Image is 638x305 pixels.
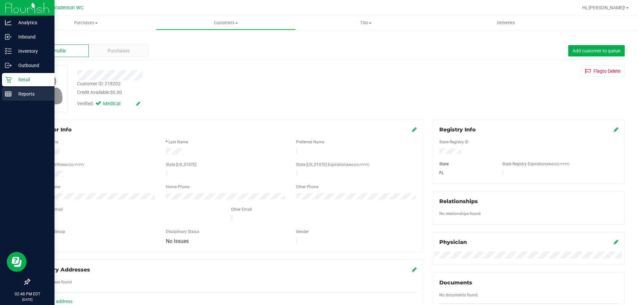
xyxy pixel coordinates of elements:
[439,198,478,204] span: Relationships
[439,139,469,145] label: State Registry ID
[53,47,66,54] span: Profile
[296,229,309,235] label: Gender
[581,65,625,77] button: Flagto Delete
[166,184,189,190] label: Home Phone
[77,100,140,108] div: Verified:
[439,293,478,297] span: No documents found.
[12,76,52,84] p: Retail
[436,16,576,30] a: Deliveries
[3,297,52,302] p: [DATE]
[434,161,497,167] div: State
[5,76,12,83] inline-svg: Retail
[296,20,435,26] span: Tills
[439,126,476,133] span: Registry Info
[502,161,569,167] label: State Registry Expiration
[60,163,84,167] span: (MM/DD/YYYY)
[16,20,156,26] span: Purchases
[156,20,295,26] span: Customers
[166,229,199,235] label: Disciplinary Status
[296,139,324,145] label: Preferred Name
[488,20,524,26] span: Deliveries
[3,291,52,297] p: 02:48 PM EDT
[77,80,121,87] div: Customer ID: 218202
[12,90,52,98] p: Reports
[108,47,130,54] span: Purchases
[168,139,188,145] label: Last Name
[5,48,12,54] inline-svg: Inventory
[231,206,252,212] label: Other Email
[296,184,318,190] label: Other Phone
[166,238,189,244] span: No Issues
[12,33,52,41] p: Inbound
[573,48,620,53] span: Add customer to queue
[439,211,481,217] label: No relationships found.
[5,19,12,26] inline-svg: Analytics
[103,100,130,108] span: Medical
[12,47,52,55] p: Inventory
[12,19,52,27] p: Analytics
[296,162,369,168] label: State [US_STATE] Expiration
[582,5,625,10] span: Hi, [PERSON_NAME]!
[156,16,296,30] a: Customers
[36,267,90,273] span: Delivery Addresses
[5,62,12,69] inline-svg: Outbound
[5,91,12,97] inline-svg: Reports
[77,89,370,96] div: Credit Available:
[546,162,569,166] span: (MM/DD/YYYY)
[568,45,625,56] button: Add customer to queue
[439,239,467,245] span: Physician
[12,61,52,69] p: Outbound
[16,16,156,30] a: Purchases
[166,162,196,168] label: State [US_STATE]
[346,163,369,167] span: (MM/DD/YYYY)
[439,279,472,286] span: Documents
[5,34,12,40] inline-svg: Inbound
[296,16,436,30] a: Tills
[110,90,122,95] span: $0.00
[7,252,27,272] iframe: Resource center
[53,5,83,11] span: Bradenton WC
[434,170,497,176] div: FL
[38,162,84,168] label: Date of Birth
